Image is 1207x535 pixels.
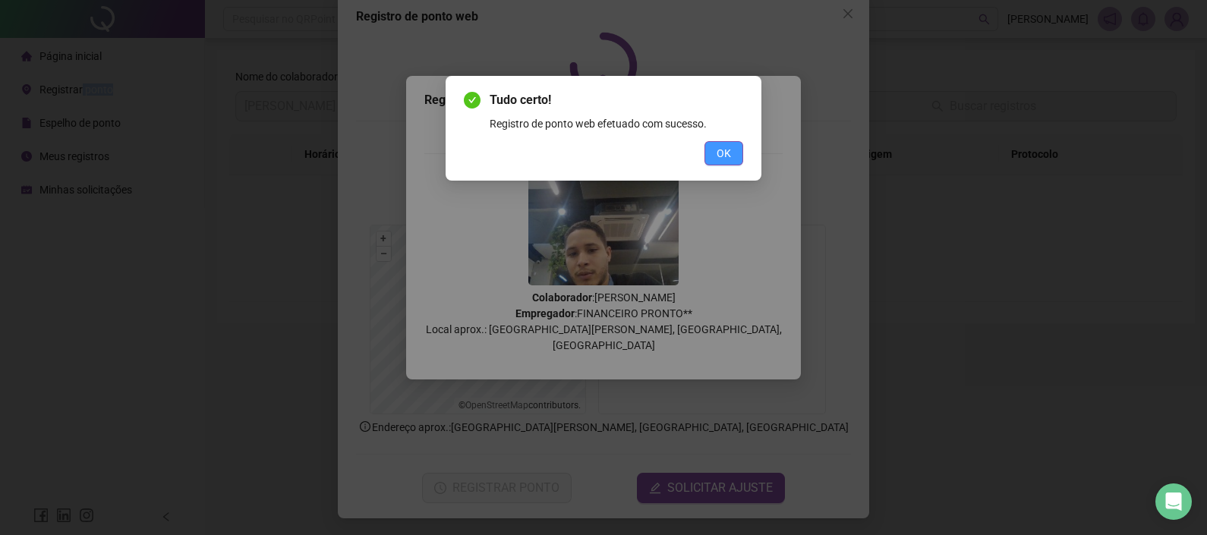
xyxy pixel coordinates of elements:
[464,92,481,109] span: check-circle
[1155,483,1192,520] div: Open Intercom Messenger
[717,145,731,162] span: OK
[704,141,743,165] button: OK
[490,115,743,132] div: Registro de ponto web efetuado com sucesso.
[490,91,743,109] span: Tudo certo!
